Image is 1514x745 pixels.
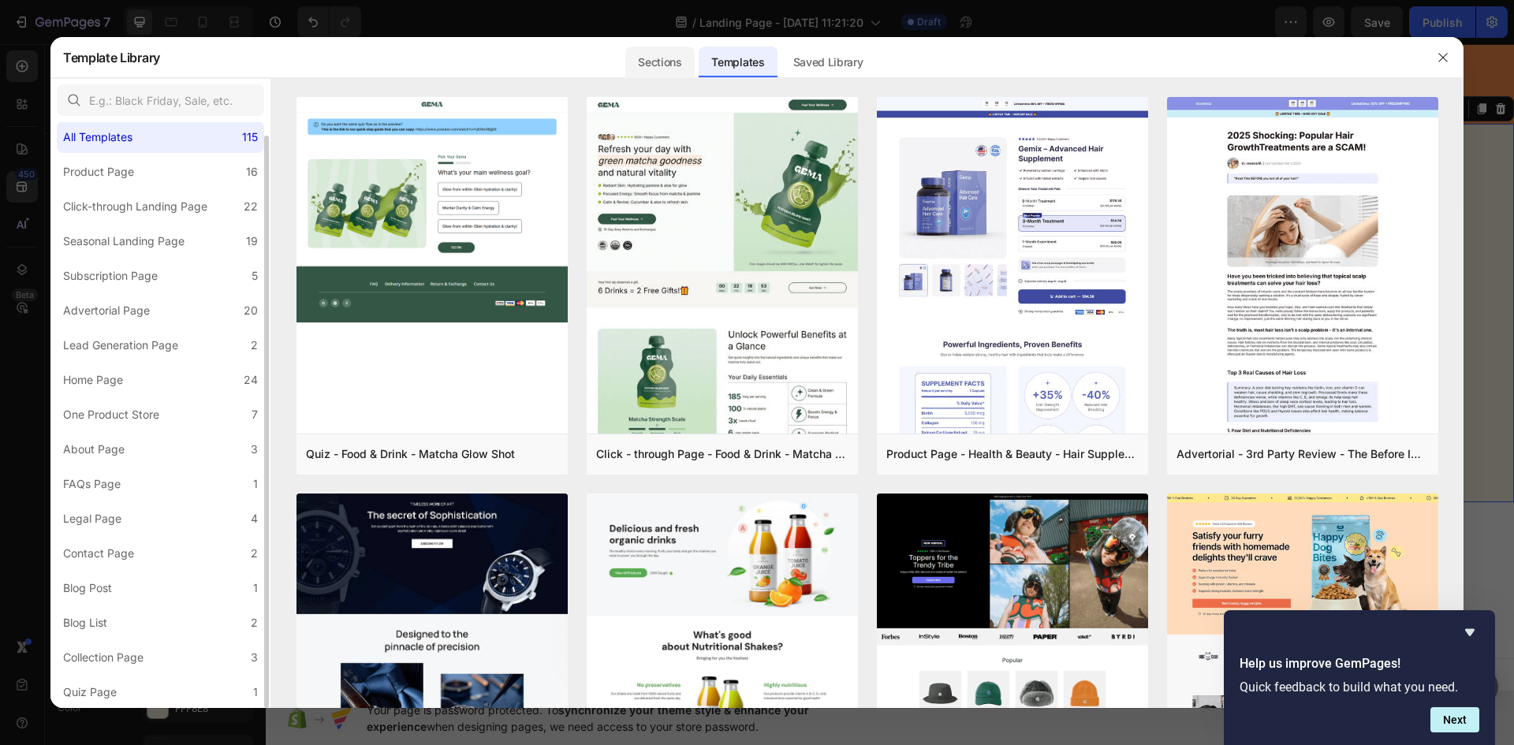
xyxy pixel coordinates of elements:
[63,266,158,285] div: Subscription Page
[509,145,740,162] a: FOLLOW US @[DOMAIN_NAME]
[63,440,125,459] div: About Page
[63,579,112,598] div: Blog Post
[447,536,555,550] span: inspired by CRO experts
[244,371,258,389] div: 24
[625,47,694,78] div: Sections
[781,47,876,78] div: Saved Library
[63,162,134,181] div: Product Page
[694,516,790,533] div: Add blank section
[244,197,258,216] div: 22
[63,371,123,389] div: Home Page
[1177,445,1429,464] div: Advertorial - 3rd Party Review - The Before Image - Hair Supplement
[63,475,121,494] div: FAQs Page
[63,648,144,667] div: Collection Page
[1240,654,1479,673] h2: Help us improve GemPages!
[63,405,159,424] div: One Product Store
[296,97,568,322] img: quiz-1.png
[1430,707,1479,732] button: Next question
[1006,287,1031,312] button: Carousel Next Arrow
[244,301,258,320] div: 20
[682,536,800,550] span: then drag & drop elements
[1240,623,1479,732] div: Help us improve GemPages!
[251,509,258,528] div: 4
[1019,58,1120,72] p: Create Theme Section
[576,536,661,550] span: from URL or image
[251,648,258,667] div: 3
[57,84,264,116] input: E.g.: Black Friday, Sale, etc.
[63,301,150,320] div: Advertorial Page
[886,445,1139,464] div: Product Page - Health & Beauty - Hair Supplement
[251,544,258,563] div: 2
[253,683,258,702] div: 1
[253,579,258,598] div: 1
[246,232,258,251] div: 19
[454,516,550,533] div: Choose templates
[251,440,258,459] div: 3
[63,683,117,702] div: Quiz Page
[252,266,258,285] div: 5
[253,475,258,494] div: 1
[251,613,258,632] div: 2
[596,445,848,464] div: Click - through Page - Food & Drink - Matcha Glow Shot
[251,336,258,355] div: 2
[578,516,661,533] div: Generate layout
[218,287,243,312] button: Carousel Back Arrow
[63,336,178,355] div: Lead Generation Page
[63,232,185,251] div: Seasonal Landing Page
[63,544,134,563] div: Contact Page
[1460,623,1479,642] button: Hide survey
[63,509,121,528] div: Legal Page
[699,47,777,78] div: Templates
[63,197,207,216] div: Click-through Landing Page
[63,37,160,78] h2: Template Library
[1240,680,1479,695] p: Quick feedback to build what you need.
[252,405,258,424] div: 7
[306,445,515,464] div: Quiz - Food & Drink - Matcha Glow Shot
[246,162,258,181] div: 16
[63,613,107,632] div: Blog List
[242,128,258,147] div: 115
[63,128,132,147] div: All Templates
[507,143,742,166] div: Rich Text Editor. Editing area: main
[587,481,662,497] span: Add section
[942,58,990,72] div: Section 5
[1130,55,1199,74] button: AI Content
